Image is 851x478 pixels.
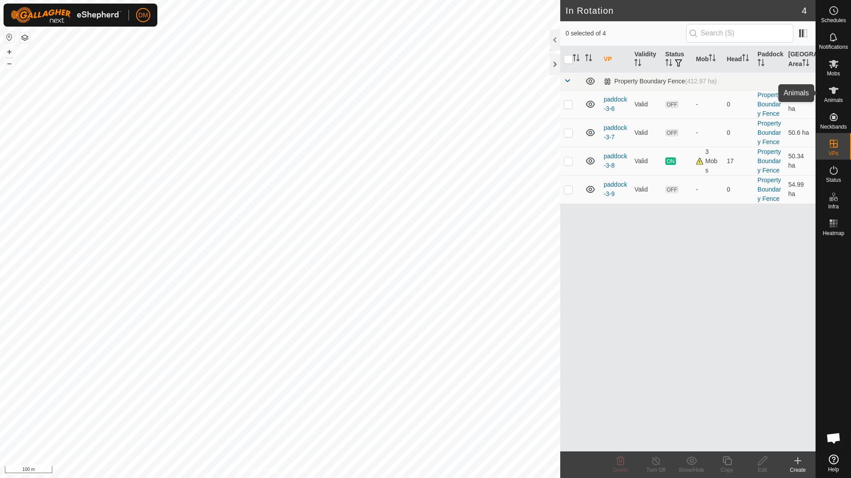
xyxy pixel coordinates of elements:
[802,4,807,17] span: 4
[566,5,802,16] h2: In Rotation
[138,11,148,20] span: DM
[665,101,679,108] span: OFF
[4,47,15,57] button: +
[757,148,781,174] a: Property Boundary Fence
[692,46,723,73] th: Mob
[665,157,676,165] span: ON
[723,147,754,175] td: 17
[742,55,749,63] p-sorticon: Activate to sort
[20,32,30,43] button: Map Layers
[631,147,661,175] td: Valid
[604,181,627,197] a: paddock-3-9
[4,58,15,69] button: –
[828,467,839,472] span: Help
[631,118,661,147] td: Valid
[573,55,580,63] p-sorticon: Activate to sort
[665,129,679,137] span: OFF
[802,60,809,67] p-sorticon: Activate to sort
[827,71,840,76] span: Mobs
[826,177,841,183] span: Status
[757,176,781,202] a: Property Boundary Fence
[754,46,785,73] th: Paddock
[819,44,848,50] span: Notifications
[785,175,816,204] td: 54.99 ha
[638,466,674,474] div: Turn Off
[566,29,686,38] span: 0 selected of 4
[785,90,816,118] td: 56.51 ha
[709,466,745,474] div: Copy
[696,147,719,175] div: 3 Mobs
[634,60,641,67] p-sorticon: Activate to sort
[631,175,661,204] td: Valid
[696,128,719,137] div: -
[780,466,816,474] div: Create
[585,55,592,63] p-sorticon: Activate to sort
[11,7,121,23] img: Gallagher Logo
[723,175,754,204] td: 0
[820,124,847,129] span: Neckbands
[604,78,717,85] div: Property Boundary Fence
[723,46,754,73] th: Head
[757,60,765,67] p-sorticon: Activate to sort
[820,425,847,451] div: Open chat
[757,120,781,145] a: Property Boundary Fence
[785,46,816,73] th: [GEOGRAPHIC_DATA] Area
[289,466,315,474] a: Contact Us
[631,90,661,118] td: Valid
[757,91,781,117] a: Property Boundary Fence
[785,147,816,175] td: 50.34 ha
[665,186,679,193] span: OFF
[604,153,627,169] a: paddock-3-8
[665,60,672,67] p-sorticon: Activate to sort
[709,55,716,63] p-sorticon: Activate to sort
[4,32,15,43] button: Reset Map
[696,100,719,109] div: -
[785,118,816,147] td: 50.6 ha
[723,118,754,147] td: 0
[696,185,719,194] div: -
[674,466,709,474] div: Show/Hide
[613,467,628,473] span: Delete
[723,90,754,118] td: 0
[686,24,793,43] input: Search (S)
[823,231,844,236] span: Heatmap
[828,151,838,156] span: VPs
[816,451,851,476] a: Help
[604,96,627,112] a: paddock-3-6
[745,466,780,474] div: Edit
[685,78,717,85] span: (412.97 ha)
[824,98,843,103] span: Animals
[662,46,692,73] th: Status
[604,124,627,141] a: paddock-3-7
[631,46,661,73] th: Validity
[828,204,839,209] span: Infra
[600,46,631,73] th: VP
[821,18,846,23] span: Schedules
[245,466,278,474] a: Privacy Policy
